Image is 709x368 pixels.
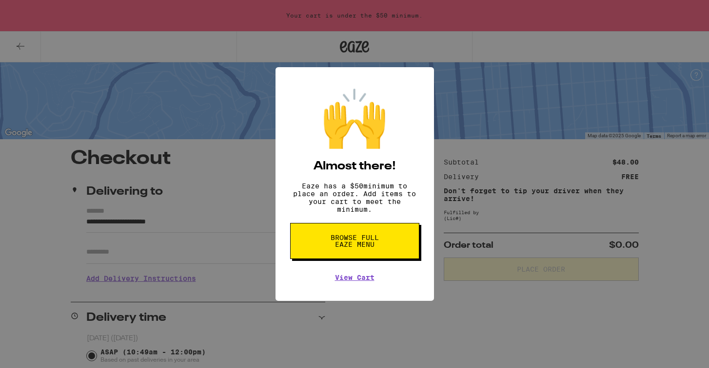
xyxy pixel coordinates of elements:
[314,161,396,172] h2: Almost there!
[335,274,374,281] a: View Cart
[320,87,389,151] div: 🙌
[290,182,419,213] p: Eaze has a $ 50 minimum to place an order. Add items to your cart to meet the minimum.
[290,223,419,259] button: Browse full Eaze Menu
[330,234,380,248] span: Browse full Eaze Menu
